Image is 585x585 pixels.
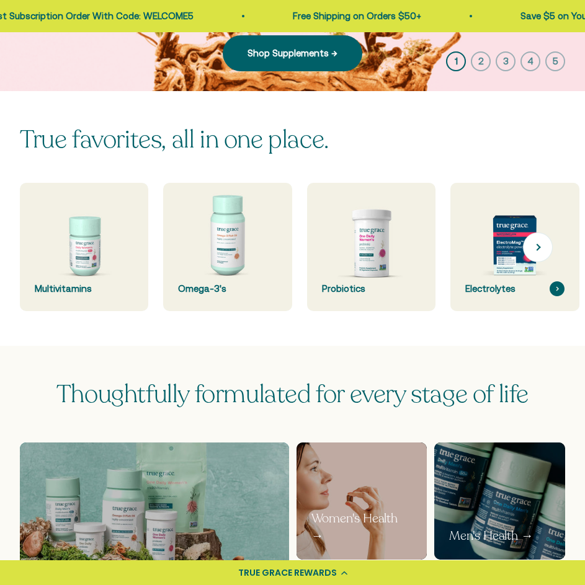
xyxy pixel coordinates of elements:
a: Free Shipping on Orders $50+ [291,11,419,21]
button: 2 [471,51,491,71]
a: Shop Supplements → [223,35,362,71]
a: Omega-3's [163,183,292,311]
button: 4 [520,51,540,71]
button: 3 [496,51,516,71]
div: TRUE GRACE REWARDS [238,566,337,579]
button: 5 [545,51,565,71]
a: True Grace One Daily Men's multivitamin bottles on a blue background Men's Health → [434,442,565,560]
div: Omega-3's [178,281,277,296]
p: Men's Health → [449,527,533,545]
button: 1 [446,51,466,71]
a: Probiotics [307,183,435,311]
div: Multivitamins [35,281,133,296]
split-lines: True favorites, all in one place. [20,123,329,156]
a: Multivitamins [20,183,148,311]
a: Electrolytes [450,183,579,311]
span: Thoughtfully formulated for every stage of life [56,377,529,411]
a: Woman holding a small pill in a pink background Women's Health → [297,442,427,560]
img: Woman holding a small pill in a pink background [297,442,427,560]
p: Women's Health → [311,510,413,545]
div: Electrolytes [465,281,564,296]
img: True Grace One Daily Men's multivitamin bottles on a blue background [434,442,565,560]
div: Probiotics [322,281,421,296]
